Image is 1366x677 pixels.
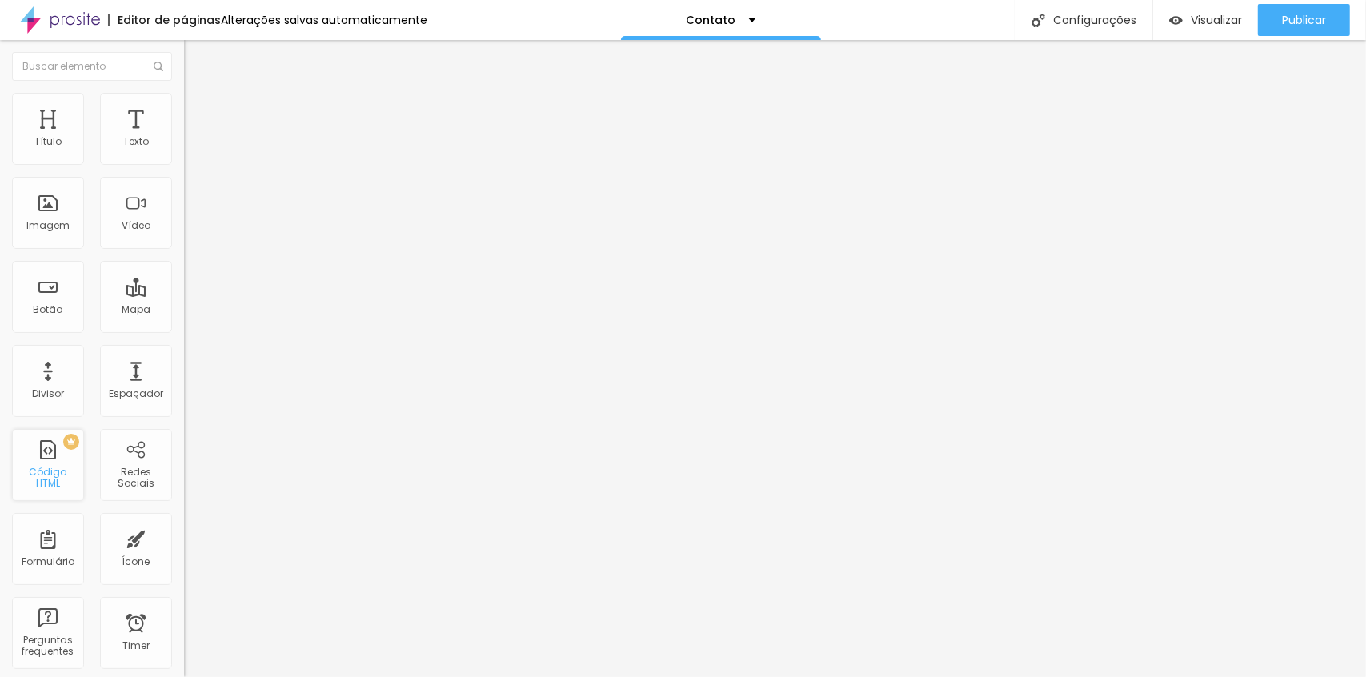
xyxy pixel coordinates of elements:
[1258,4,1350,36] button: Publicar
[184,40,1366,677] iframe: Editor
[1153,4,1258,36] button: Visualizar
[16,467,79,490] div: Código HTML
[123,136,149,147] div: Texto
[34,136,62,147] div: Título
[1191,14,1242,26] span: Visualizar
[221,14,427,26] div: Alterações salvas automaticamente
[34,304,63,315] div: Botão
[1169,14,1183,27] img: view-1.svg
[108,14,221,26] div: Editor de páginas
[1032,14,1045,27] img: Icone
[104,467,167,490] div: Redes Sociais
[22,556,74,567] div: Formulário
[26,220,70,231] div: Imagem
[122,556,150,567] div: Ícone
[109,388,163,399] div: Espaçador
[122,304,150,315] div: Mapa
[122,640,150,651] div: Timer
[32,388,64,399] div: Divisor
[1282,14,1326,26] span: Publicar
[687,14,736,26] p: Contato
[122,220,150,231] div: Vídeo
[12,52,172,81] input: Buscar elemento
[154,62,163,71] img: Icone
[16,635,79,658] div: Perguntas frequentes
